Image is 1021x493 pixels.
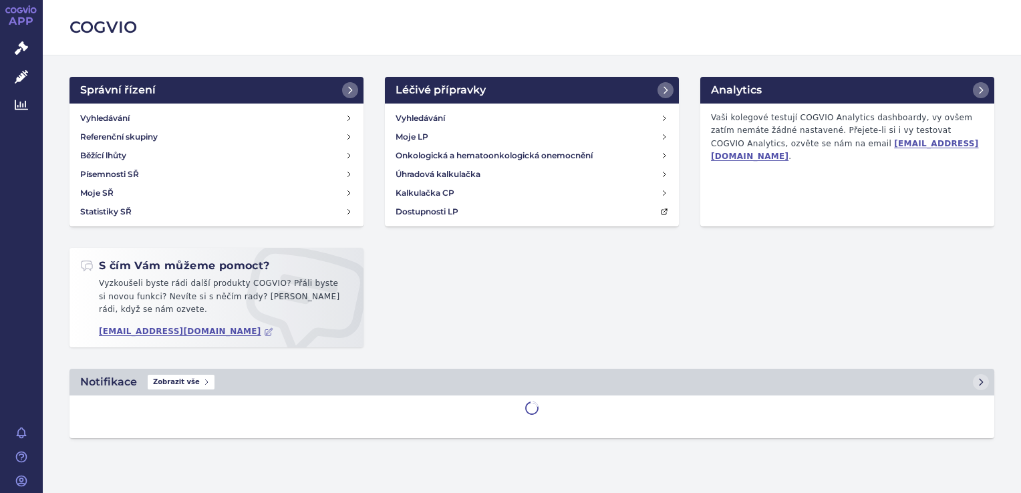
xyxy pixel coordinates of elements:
a: Dostupnosti LP [390,202,674,221]
h4: Vyhledávání [396,112,445,125]
a: Správní řízení [69,77,363,104]
a: NotifikaceZobrazit vše [69,369,994,395]
a: Analytics [700,77,994,104]
h4: Vyhledávání [80,112,130,125]
h4: Moje LP [396,130,428,144]
h4: Referenční skupiny [80,130,158,144]
a: Úhradová kalkulačka [390,165,674,184]
h4: Běžící lhůty [80,149,126,162]
a: Běžící lhůty [75,146,358,165]
h4: Moje SŘ [80,186,114,200]
h2: Analytics [711,82,762,98]
a: Referenční skupiny [75,128,358,146]
h2: COGVIO [69,16,994,39]
h4: Onkologická a hematoonkologická onemocnění [396,149,593,162]
h2: Správní řízení [80,82,156,98]
a: [EMAIL_ADDRESS][DOMAIN_NAME] [99,327,273,337]
a: Onkologická a hematoonkologická onemocnění [390,146,674,165]
a: [EMAIL_ADDRESS][DOMAIN_NAME] [711,139,979,162]
h2: Notifikace [80,374,137,390]
h4: Dostupnosti LP [396,205,458,218]
h2: S čím Vám můžeme pomoct? [80,259,270,273]
a: Vyhledávání [390,109,674,128]
a: Moje SŘ [75,184,358,202]
p: Vyzkoušeli byste rádi další produkty COGVIO? Přáli byste si novou funkci? Nevíte si s něčím rady?... [80,277,353,322]
p: Vaši kolegové testují COGVIO Analytics dashboardy, vy ovšem zatím nemáte žádné nastavené. Přejete... [706,109,989,166]
a: Statistiky SŘ [75,202,358,221]
h4: Kalkulačka CP [396,186,454,200]
a: Léčivé přípravky [385,77,679,104]
h2: Léčivé přípravky [396,82,486,98]
a: Vyhledávání [75,109,358,128]
h4: Úhradová kalkulačka [396,168,480,181]
a: Písemnosti SŘ [75,165,358,184]
a: Kalkulačka CP [390,184,674,202]
h4: Písemnosti SŘ [80,168,139,181]
span: Zobrazit vše [148,375,214,389]
h4: Statistiky SŘ [80,205,132,218]
a: Moje LP [390,128,674,146]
